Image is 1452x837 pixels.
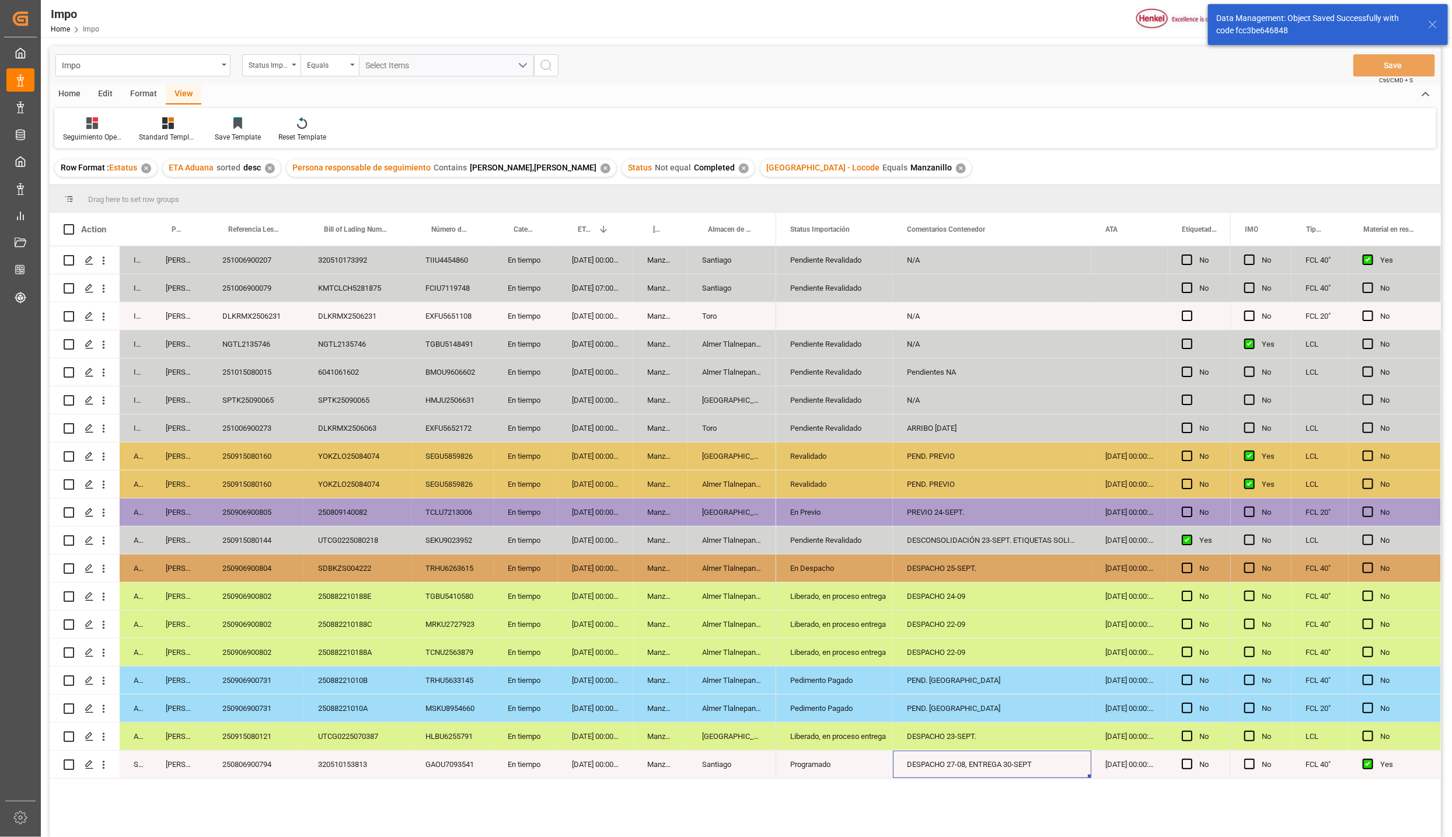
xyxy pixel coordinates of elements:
div: Press SPACE to select this row. [1230,302,1441,330]
div: 250882210188C [304,611,411,638]
div: Press SPACE to select this row. [1230,526,1441,554]
div: LCL [1292,330,1349,358]
div: 250906900802 [208,583,304,610]
div: Almer Tlalnepantla [688,470,776,498]
div: [DATE] 00:00:00 [558,498,633,526]
div: FCIU7119748 [411,274,494,302]
div: Santiago [688,246,776,274]
div: [DATE] 00:00:00 [558,302,633,330]
div: DESPACHO 25-SEPT. [893,554,1091,582]
div: [PERSON_NAME] [152,498,208,526]
div: [DATE] 00:00:00 [558,639,633,666]
div: Arrived [120,695,152,722]
button: open menu [55,54,231,76]
div: Storage [120,751,152,778]
span: Completed [694,163,735,172]
div: En tiempo [494,583,558,610]
div: In progress [120,414,152,442]
div: Save Template [215,132,261,142]
div: FCL 20" [1292,498,1349,526]
div: [PERSON_NAME] [152,274,208,302]
div: Press SPACE to select this row. [50,386,776,414]
div: Arrived [120,554,152,582]
div: [PERSON_NAME] [152,639,208,666]
a: Home [51,25,70,33]
div: 250915080160 [208,442,304,470]
div: En tiempo [494,723,558,750]
div: FCL 40" [1292,274,1349,302]
span: Row Format : [61,163,109,172]
div: En tiempo [494,554,558,582]
div: SPTK25090065 [208,386,304,414]
div: Press SPACE to select this row. [50,246,776,274]
div: Press SPACE to select this row. [1230,695,1441,723]
div: Press SPACE to select this row. [50,554,776,583]
div: DLKRMX2506063 [304,414,411,442]
div: 250906900802 [208,639,304,666]
div: Arrived [120,639,152,666]
div: 250906900804 [208,554,304,582]
div: [PERSON_NAME] [152,723,208,750]
div: 251006900273 [208,414,304,442]
div: Edit [89,85,121,104]
div: GAOU7093541 [411,751,494,778]
div: Manzanillo [633,498,688,526]
span: [GEOGRAPHIC_DATA] - Locode [766,163,879,172]
div: ✕ [601,163,610,173]
div: [DATE] 00:00:00 [1091,639,1168,666]
div: [PERSON_NAME] [152,442,208,470]
div: Press SPACE to select this row. [50,667,776,695]
div: 25088221010B [304,667,411,694]
div: En tiempo [494,498,558,526]
div: ✕ [265,163,275,173]
div: Press SPACE to select this row. [1230,498,1441,526]
div: Manzanillo [633,695,688,722]
div: Press SPACE to select this row. [50,526,776,554]
div: [DATE] 00:00:00 [1091,751,1168,778]
div: UTCG0225070387 [304,723,411,750]
div: SEKU9023952 [411,526,494,554]
div: TCNU2563879 [411,639,494,666]
img: Henkel%20logo.jpg_1689854090.jpg [1136,9,1234,29]
div: Manzanillo [633,274,688,302]
div: DLKRMX2506231 [304,302,411,330]
div: DESPACHO 22-09 [893,611,1091,638]
div: View [166,85,201,104]
div: In progress [120,274,152,302]
div: [DATE] 00:00:00 [1091,498,1168,526]
div: [PERSON_NAME] [152,751,208,778]
div: BMOU9606602 [411,358,494,386]
div: 250882210188A [304,639,411,666]
div: En tiempo [494,386,558,414]
div: Press SPACE to select this row. [50,639,776,667]
div: DESPACHO 23-SEPT. [893,723,1091,750]
div: 251006900207 [208,246,304,274]
div: Press SPACE to select this row. [50,302,776,330]
div: Press SPACE to select this row. [50,751,776,779]
div: In progress [120,386,152,414]
div: FCL 40" [1292,667,1349,694]
div: Press SPACE to select this row. [50,358,776,386]
div: Manzanillo [633,386,688,414]
div: ✕ [956,163,966,173]
div: TCLU7213006 [411,498,494,526]
div: Press SPACE to select this row. [50,470,776,498]
div: [PERSON_NAME] [152,358,208,386]
div: Press SPACE to select this row. [1230,639,1441,667]
button: open menu [301,54,359,76]
div: En tiempo [494,751,558,778]
div: Press SPACE to select this row. [1230,386,1441,414]
div: Status Importación [249,57,288,71]
div: DESCONSOLIDACIÓN 23-SEPT. ETIQUETAS SOLICITADAS [893,526,1091,554]
div: Manzanillo [633,442,688,470]
div: [PERSON_NAME] [152,583,208,610]
div: En tiempo [494,639,558,666]
span: sorted [217,163,240,172]
div: Press SPACE to select this row. [50,498,776,526]
div: Equals [307,57,347,71]
div: KMTCLCH5281875 [304,274,411,302]
div: 250915080144 [208,526,304,554]
div: Press SPACE to select this row. [1230,246,1441,274]
div: EXFU5652172 [411,414,494,442]
div: Almer Tlalnepantla [688,695,776,722]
